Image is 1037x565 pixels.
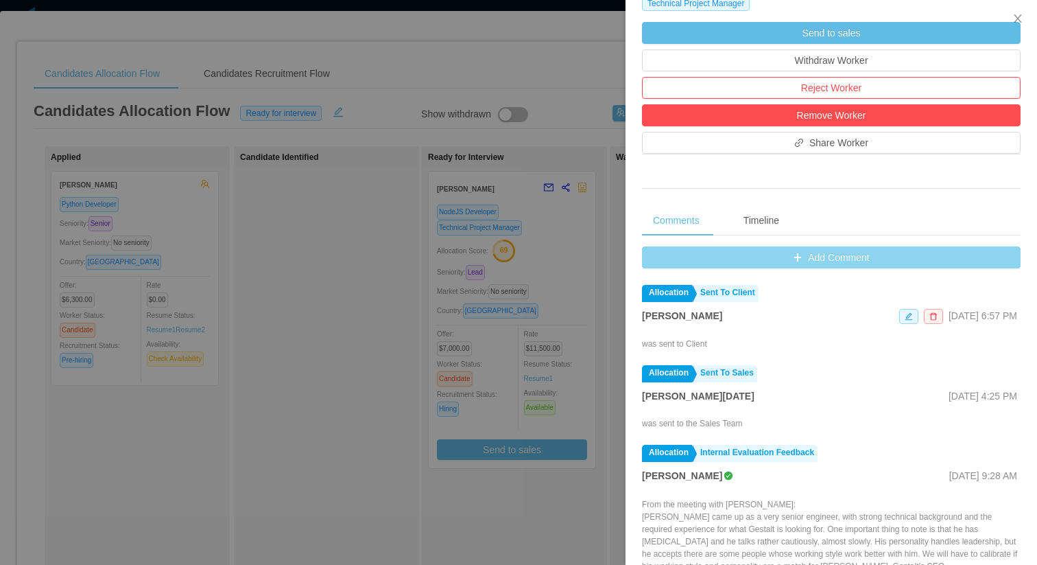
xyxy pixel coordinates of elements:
[642,77,1021,99] button: Reject Worker
[642,104,1021,126] button: Remove Worker
[642,22,1021,44] button: Send to sales
[642,49,1021,71] button: Withdraw Worker
[642,417,743,430] div: was sent to the Sales Team
[642,391,754,402] strong: [PERSON_NAME][DATE]
[642,285,692,302] a: Allocation
[642,338,707,350] div: was sent to Client
[949,470,1017,481] span: [DATE] 9:28 AM
[949,310,1017,321] span: [DATE] 6:57 PM
[929,312,938,321] i: icon: delete
[642,246,1021,268] button: icon: plusAdd Comment
[1012,13,1023,24] i: icon: close
[905,312,913,321] i: icon: edit
[693,285,759,302] a: Sent To Client
[949,391,1017,402] span: [DATE] 4:25 PM
[642,445,692,462] a: Allocation
[642,470,722,481] strong: [PERSON_NAME]
[693,445,818,462] a: Internal Evaluation Feedback
[642,365,692,382] a: Allocation
[732,205,790,236] div: Timeline
[642,132,1021,154] button: icon: linkShare Worker
[642,205,711,236] div: Comments
[642,310,722,321] strong: [PERSON_NAME]
[693,365,757,382] a: Sent To Sales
